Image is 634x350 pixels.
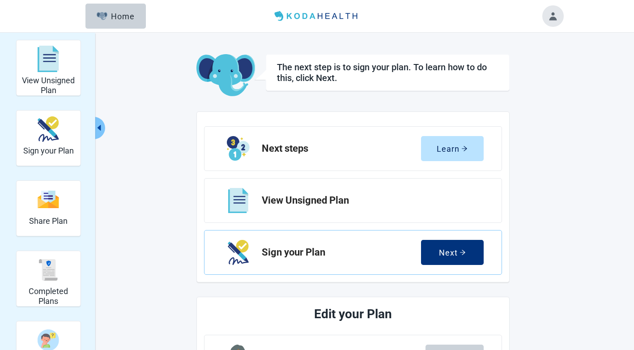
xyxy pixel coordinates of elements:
[227,136,250,161] img: Step Icon
[29,216,68,226] h2: Share Plan
[95,124,103,132] span: caret-left
[97,12,135,21] div: Home
[38,190,59,209] img: Share Plan
[228,240,249,265] img: Step Icon
[85,4,146,29] button: ElephantHome
[38,116,59,142] img: Sign your Plan
[94,117,105,139] button: Collapse menu
[437,144,468,153] div: Learn
[38,46,59,73] img: View Unsigned Plan
[277,62,498,83] div: The next step is to sign your plan. To learn how to do this, click Next.
[262,247,421,258] h2: Sign your Plan
[262,195,477,206] h2: View Unsigned Plan
[421,136,484,161] button: Learnarrow-right
[421,240,484,265] button: Nextarrow-right
[461,145,468,152] span: arrow-right
[439,248,466,257] div: Next
[262,143,421,154] h2: Next steps
[238,304,468,324] h1: Edit your Plan
[271,9,363,23] img: Koda Health
[16,110,81,166] div: Sign your Plan
[20,76,77,95] h2: View Unsigned Plan
[23,146,74,156] h2: Sign your Plan
[20,286,77,306] h2: Completed Plans
[228,188,248,213] img: Step Icon
[542,5,564,27] button: Toggle account menu
[97,12,108,20] img: Elephant
[460,249,466,256] span: arrow-right
[38,259,59,281] img: Completed Plans
[196,54,255,97] img: Koda Elephant
[16,40,81,96] div: View Unsigned Plan
[16,180,81,236] div: Share Plan
[16,251,81,307] div: Completed Plans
